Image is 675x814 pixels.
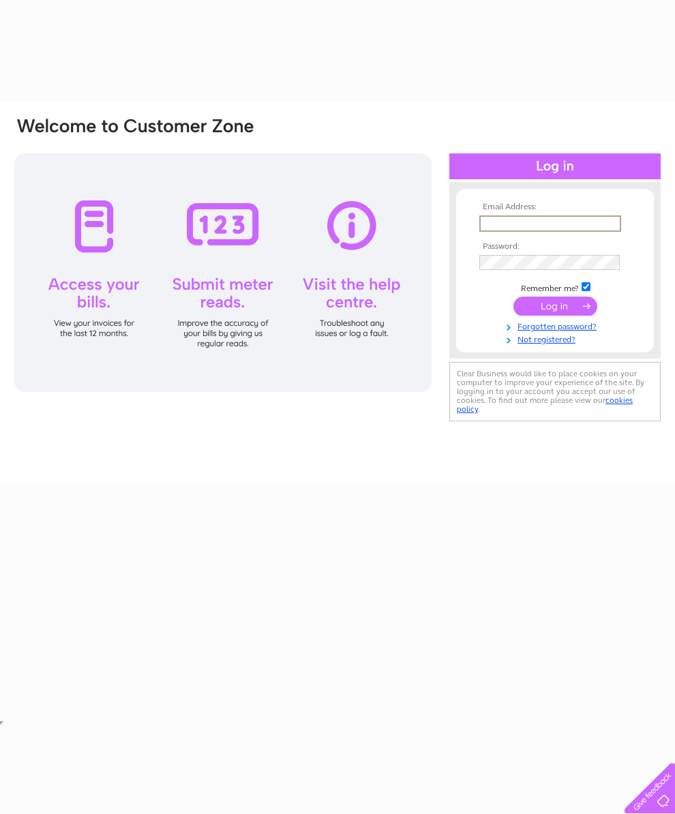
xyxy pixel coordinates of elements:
a: Forgotten password? [479,319,634,332]
a: cookies policy [457,395,633,414]
th: Password: [476,242,634,252]
td: Remember me? [476,280,634,294]
input: Submit [513,297,597,316]
div: Clear Business would like to place cookies on your computer to improve your experience of the sit... [449,362,661,421]
th: Email Address: [476,202,634,212]
a: Not registered? [479,332,634,345]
